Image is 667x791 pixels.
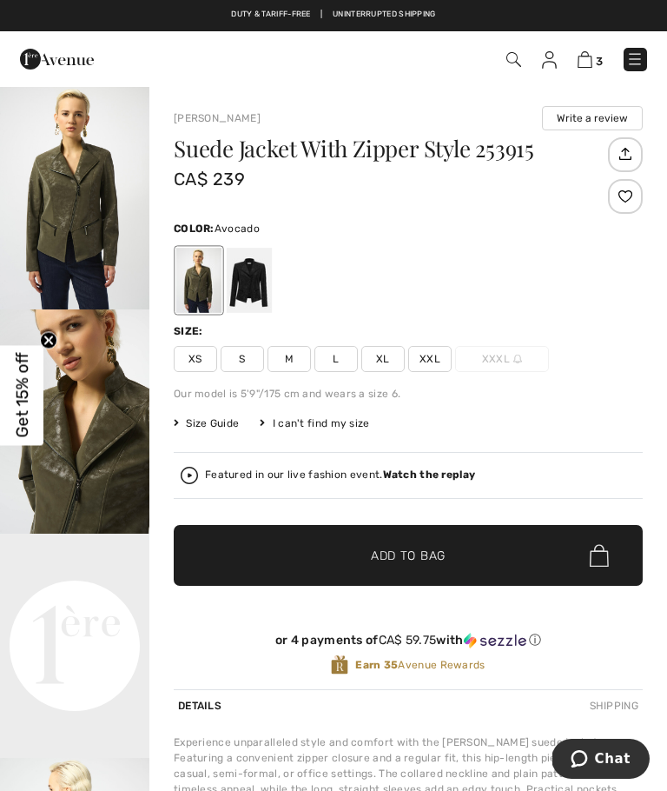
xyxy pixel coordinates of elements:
[174,633,643,648] div: or 4 payments of with
[542,106,643,130] button: Write a review
[464,633,526,648] img: Sezzle
[174,323,207,339] div: Size:
[227,248,272,313] div: Black
[513,355,522,363] img: ring-m.svg
[361,346,405,372] span: XL
[174,137,604,160] h1: Suede Jacket With Zipper Style 253915
[626,50,644,68] img: Menu
[174,633,643,655] div: or 4 payments ofCA$ 59.75withSezzle Click to learn more about Sezzle
[355,657,485,673] span: Avenue Rewards
[331,655,348,675] img: Avenue Rewards
[174,112,261,124] a: [PERSON_NAME]
[552,739,650,782] iframe: Opens a widget where you can chat to one of our agents
[267,346,311,372] span: M
[379,633,437,648] span: CA$ 59.75
[578,50,603,69] a: 3
[408,346,452,372] span: XXL
[506,52,521,67] img: Search
[260,415,369,431] div: I can't find my size
[174,415,239,431] span: Size Guide
[176,248,221,313] div: Avocado
[355,659,398,671] strong: Earn 35
[314,346,358,372] span: L
[542,51,557,69] img: My Info
[174,525,643,586] button: Add to Bag
[455,346,549,372] span: XXXL
[174,169,245,189] span: CA$ 239
[585,690,643,721] div: Shipping
[383,469,476,481] strong: Watch the replay
[215,223,260,235] span: Avocado
[40,332,57,349] button: Close teaser
[181,467,198,484] img: Watch the replay
[174,223,215,235] span: Color:
[174,690,226,721] div: Details
[221,346,264,372] span: S
[20,51,94,66] a: 1ère Avenue
[20,42,94,76] img: 1ère Avenue
[590,544,609,567] img: Bag.svg
[205,469,475,481] div: Featured in our live fashion event.
[371,547,446,565] span: Add to Bag
[174,386,643,402] div: Our model is 5'9"/175 cm and wears a size 6.
[174,346,217,372] span: XS
[12,353,32,438] span: Get 15% off
[578,51,592,68] img: Shopping Bag
[611,139,639,169] img: Share
[596,55,603,68] span: 3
